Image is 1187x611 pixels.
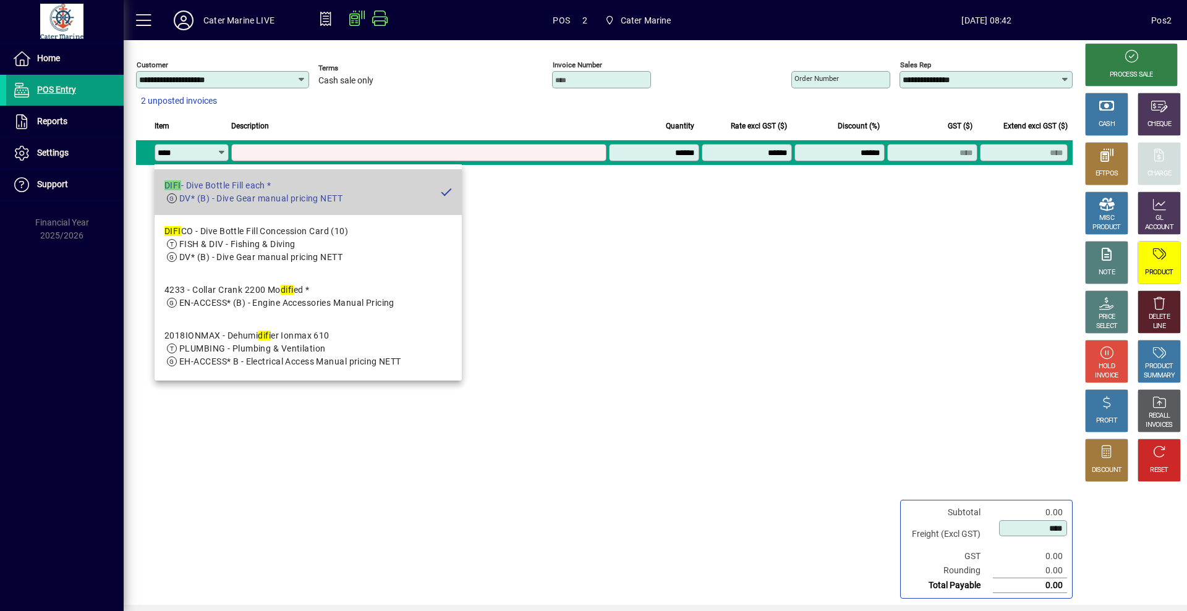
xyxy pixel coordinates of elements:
div: CHARGE [1147,169,1172,179]
div: PRODUCT [1092,223,1120,232]
span: Item [155,119,169,133]
mat-label: Order number [794,74,839,83]
div: CHEQUE [1147,120,1171,129]
div: PRODUCT [1145,362,1173,371]
span: GST ($) [948,119,972,133]
td: 0.00 [993,549,1067,563]
div: LINE [1153,322,1165,331]
span: POS Entry [37,85,76,95]
div: EFTPOS [1096,169,1118,179]
mat-label: Sales rep [900,61,931,69]
span: 2 [582,11,587,30]
div: INVOICE [1095,371,1118,381]
div: DISCOUNT [1092,466,1121,475]
div: Cater Marine LIVE [203,11,274,30]
div: RESET [1150,466,1168,475]
span: Home [37,53,60,63]
span: Description [231,119,269,133]
span: Cater Marine [621,11,671,30]
div: PROCESS SALE [1110,70,1153,80]
div: ACCOUNT [1145,223,1173,232]
td: 0.00 [993,563,1067,578]
span: Rate excl GST ($) [731,119,787,133]
td: 0.00 [993,578,1067,593]
div: NOTE [1099,268,1115,277]
td: 0.00 [993,505,1067,520]
div: CASH [1099,120,1115,129]
div: MISC [1099,214,1114,223]
td: Total Payable [906,578,993,593]
span: 2 unposted invoices [141,95,217,107]
span: Reports [37,116,67,126]
a: Settings [6,138,124,169]
span: Cash sale only [318,76,373,86]
div: RECALL [1149,411,1170,421]
div: GL [1155,214,1164,223]
span: [DATE] 08:42 [822,11,1152,30]
a: Reports [6,106,124,137]
div: Pos2 [1151,11,1172,30]
span: Discount (%) [838,119,880,133]
button: Profile [164,9,203,32]
span: Settings [37,148,69,158]
span: Cater Marine [600,9,676,32]
mat-label: Customer [137,61,168,69]
div: DELETE [1149,313,1170,322]
button: 2 unposted invoices [136,90,222,112]
span: Extend excl GST ($) [1003,119,1068,133]
a: Home [6,43,124,74]
td: Subtotal [906,505,993,520]
div: SELECT [1096,322,1118,331]
div: PRODUCT [1145,268,1173,277]
span: POS [553,11,570,30]
a: Support [6,169,124,200]
div: HOLD [1099,362,1115,371]
span: Terms [318,64,393,72]
div: SUMMARY [1144,371,1175,381]
mat-label: Invoice number [553,61,602,69]
div: INVOICES [1146,421,1172,430]
span: Support [37,179,68,189]
span: Quantity [666,119,694,133]
td: GST [906,549,993,563]
div: PRICE [1099,313,1115,322]
td: Rounding [906,563,993,578]
td: Freight (Excl GST) [906,520,993,549]
div: PROFIT [1096,416,1117,426]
